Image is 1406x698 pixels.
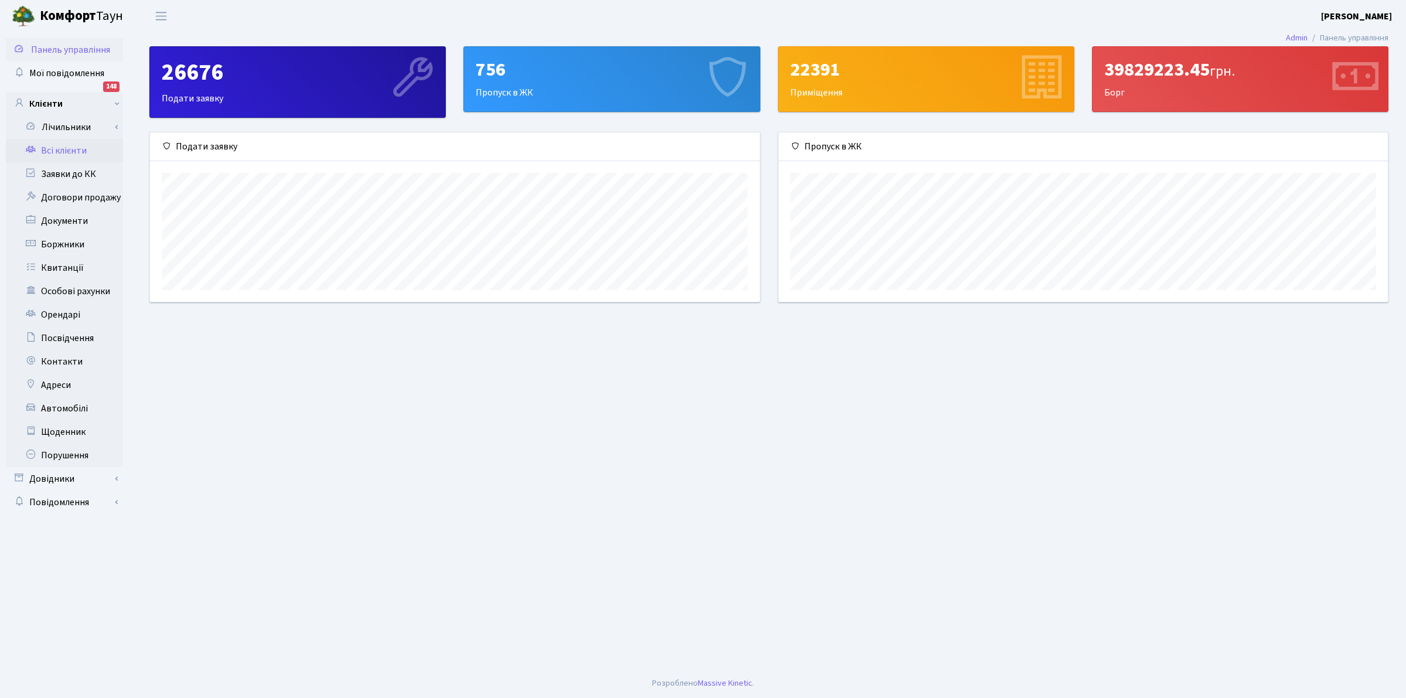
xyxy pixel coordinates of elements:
div: 756 [476,59,748,81]
span: Мої повідомлення [29,67,104,80]
b: Комфорт [40,6,96,25]
img: logo.png [12,5,35,28]
a: [PERSON_NAME] [1321,9,1392,23]
a: Повідомлення [6,491,123,514]
div: Приміщення [779,47,1074,111]
a: Admin [1286,32,1308,44]
button: Переключити навігацію [146,6,176,26]
a: Мої повідомлення148 [6,62,123,85]
a: Лічильники [13,115,123,139]
a: Особові рахунки [6,280,123,303]
b: [PERSON_NAME] [1321,10,1392,23]
div: 39829223.45 [1104,59,1376,81]
a: Квитанції [6,256,123,280]
a: Адреси [6,373,123,397]
a: Заявки до КК [6,162,123,186]
div: Подати заявку [150,47,445,117]
span: Панель управління [31,43,110,56]
a: Контакти [6,350,123,373]
a: Автомобілі [6,397,123,420]
a: 26676Подати заявку [149,46,446,118]
a: Посвідчення [6,326,123,350]
li: Панель управління [1308,32,1388,45]
a: Документи [6,209,123,233]
div: Пропуск в ЖК [779,132,1388,161]
a: Порушення [6,444,123,467]
a: Massive Kinetic [698,677,752,689]
span: грн. [1210,61,1235,81]
div: Борг [1093,47,1388,111]
a: Панель управління [6,38,123,62]
nav: breadcrumb [1268,26,1406,50]
div: 22391 [790,59,1062,81]
a: Боржники [6,233,123,256]
a: Орендарі [6,303,123,326]
div: 148 [103,81,120,92]
a: Довідники [6,467,123,491]
div: Розроблено . [652,677,754,690]
div: Подати заявку [150,132,760,161]
a: Договори продажу [6,186,123,209]
a: Всі клієнти [6,139,123,162]
span: Таун [40,6,123,26]
a: 22391Приміщення [778,46,1074,112]
div: Пропуск в ЖК [464,47,759,111]
a: Клієнти [6,92,123,115]
div: 26676 [162,59,434,87]
a: Щоденник [6,420,123,444]
a: 756Пропуск в ЖК [463,46,760,112]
